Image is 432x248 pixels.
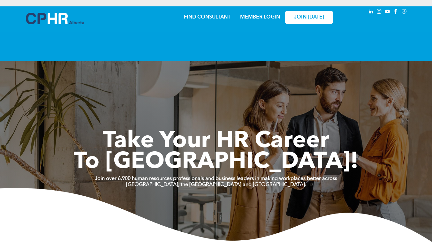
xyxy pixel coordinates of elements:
[384,8,391,17] a: youtube
[240,15,280,20] a: MEMBER LOGIN
[103,130,329,153] span: Take Your HR Career
[95,176,337,181] strong: Join over 6,900 human resources professionals and business leaders in making workplaces better ac...
[285,11,333,24] a: JOIN [DATE]
[26,13,84,24] img: A blue and white logo for cp alberta
[126,182,306,187] strong: [GEOGRAPHIC_DATA], the [GEOGRAPHIC_DATA] and [GEOGRAPHIC_DATA].
[401,8,408,17] a: Social network
[74,151,359,174] span: To [GEOGRAPHIC_DATA]!
[184,15,231,20] a: FIND CONSULTANT
[294,14,324,20] span: JOIN [DATE]
[392,8,399,17] a: facebook
[376,8,383,17] a: instagram
[368,8,375,17] a: linkedin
